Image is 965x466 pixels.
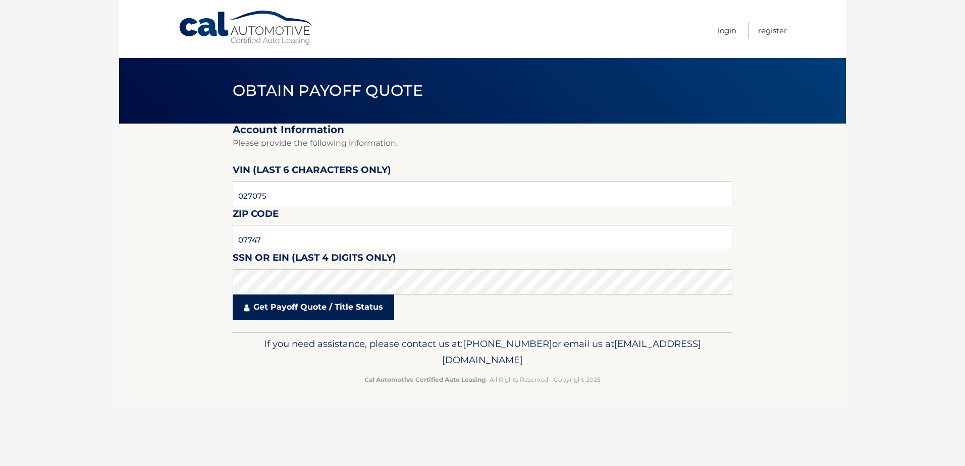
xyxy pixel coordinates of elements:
h2: Account Information [233,124,732,136]
label: VIN (last 6 characters only) [233,162,391,181]
a: Cal Automotive [178,10,314,46]
span: [PHONE_NUMBER] [463,338,552,349]
a: Register [758,22,787,39]
p: - All Rights Reserved - Copyright 2025 [239,374,726,385]
label: SSN or EIN (last 4 digits only) [233,250,396,269]
p: If you need assistance, please contact us at: or email us at [239,336,726,368]
strong: Cal Automotive Certified Auto Leasing [364,376,486,383]
p: Please provide the following information. [233,136,732,150]
span: Obtain Payoff Quote [233,81,423,100]
a: Login [718,22,736,39]
a: Get Payoff Quote / Title Status [233,295,394,320]
label: Zip Code [233,206,279,225]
